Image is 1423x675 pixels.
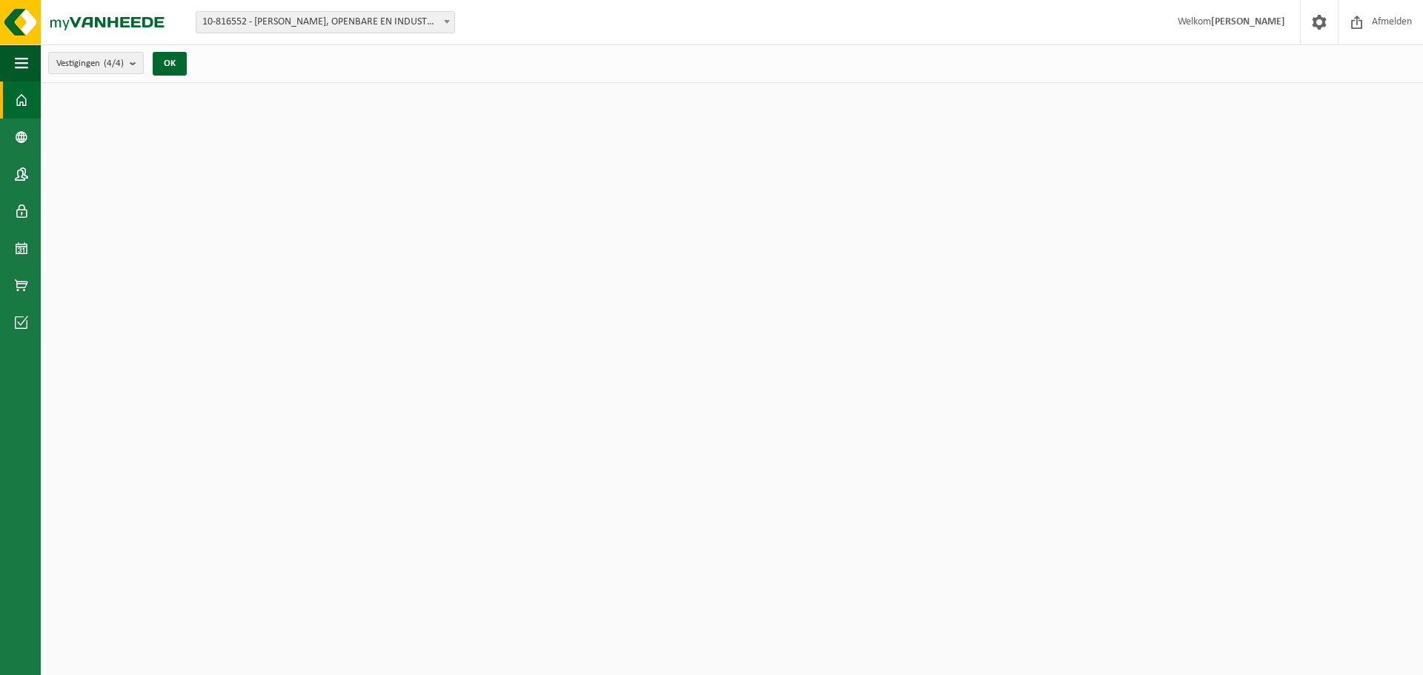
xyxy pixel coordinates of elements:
button: OK [153,52,187,76]
span: 10-816552 - VICTOR PEETERS, OPENBARE EN INDUSTRIËLE WERKEN HERENTALS - HERENTALS [196,11,455,33]
span: 10-816552 - VICTOR PEETERS, OPENBARE EN INDUSTRIËLE WERKEN HERENTALS - HERENTALS [196,12,454,33]
button: Vestigingen(4/4) [48,52,144,74]
span: Vestigingen [56,53,124,75]
count: (4/4) [104,59,124,68]
strong: [PERSON_NAME] [1211,16,1285,27]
